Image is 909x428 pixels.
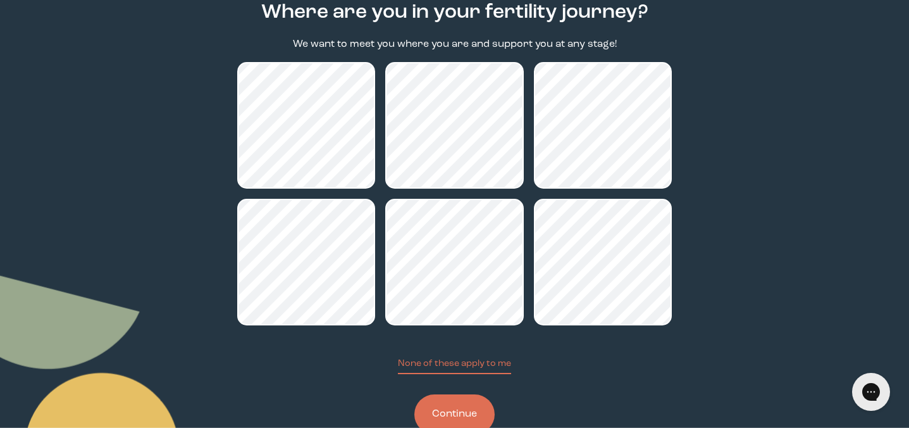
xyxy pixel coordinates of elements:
[293,37,617,52] p: We want to meet you where you are and support you at any stage!
[846,368,896,415] iframe: Gorgias live chat messenger
[398,357,511,374] button: None of these apply to me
